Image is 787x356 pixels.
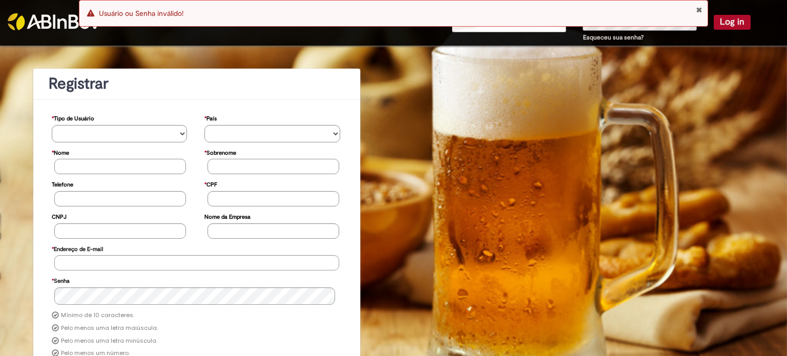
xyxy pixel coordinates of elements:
label: Senha [52,273,70,287]
label: País [204,110,217,125]
label: CPF [204,176,217,191]
label: Pelo menos uma letra minúscula. [61,337,157,345]
label: Endereço de E-mail [52,241,103,256]
label: Pelo menos uma letra maiúscula. [61,324,158,332]
label: Nome [52,144,69,159]
span: Usuário ou Senha inválido! [99,9,183,18]
button: Close Notification [696,6,702,14]
label: CNPJ [52,208,67,223]
img: ABInbev-white.png [8,13,100,30]
h1: Registrar [49,75,345,92]
label: Mínimo de 10 caracteres. [61,311,134,320]
label: Tipo de Usuário [52,110,94,125]
button: Log in [714,15,751,29]
a: Esqueceu sua senha? [583,33,644,41]
label: Telefone [52,176,73,191]
label: Sobrenome [204,144,236,159]
label: Nome da Empresa [204,208,251,223]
